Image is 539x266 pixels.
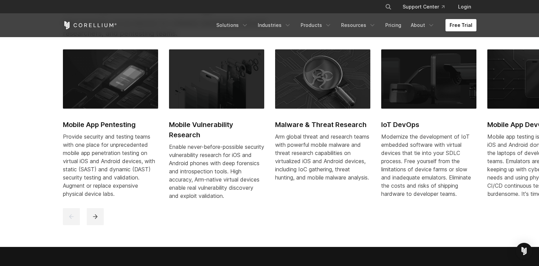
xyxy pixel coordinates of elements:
[212,19,476,31] div: Navigation Menu
[63,21,117,29] a: Corellium Home
[169,143,264,200] div: Enable never-before-possible security vulnerability research for iOS and Android phones with deep...
[275,132,370,182] div: Arm global threat and research teams with powerful mobile malware and threat research capabilitie...
[254,19,295,31] a: Industries
[382,1,394,13] button: Search
[63,49,158,206] a: Mobile App Pentesting Mobile App Pentesting Provide security and testing teams with one place for...
[381,120,476,130] h2: IoT DevOps
[169,120,264,140] h2: Mobile Vulnerability Research
[63,132,158,198] div: Provide security and testing teams with one place for unprecedented mobile app penetration testin...
[63,49,158,109] img: Mobile App Pentesting
[87,208,104,225] button: next
[275,49,370,109] img: Malware & Threat Research
[407,19,439,31] a: About
[212,19,252,31] a: Solutions
[445,19,476,31] a: Free Trial
[337,19,380,31] a: Resources
[397,1,450,13] a: Support Center
[381,19,405,31] a: Pricing
[169,49,264,109] img: Mobile Vulnerability Research
[275,49,370,190] a: Malware & Threat Research Malware & Threat Research Arm global threat and research teams with pow...
[516,243,532,259] div: Open Intercom Messenger
[275,120,370,130] h2: Malware & Threat Research
[63,120,158,130] h2: Mobile App Pentesting
[381,132,476,198] div: Modernize the development of IoT embedded software with virtual devices that tie into your SDLC p...
[63,208,80,225] button: previous
[381,49,476,206] a: IoT DevOps IoT DevOps Modernize the development of IoT embedded software with virtual devices tha...
[297,19,336,31] a: Products
[169,49,264,208] a: Mobile Vulnerability Research Mobile Vulnerability Research Enable never-before-possible security...
[453,1,476,13] a: Login
[377,1,476,13] div: Navigation Menu
[381,49,476,109] img: IoT DevOps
